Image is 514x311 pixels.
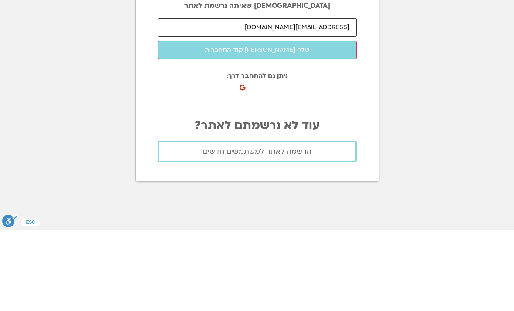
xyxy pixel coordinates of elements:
a: הרשמה לאתר למשתמשים חדשים [158,222,357,243]
span: הרשמה לאתר למשתמשים חדשים [203,228,311,236]
h2: כניסה למנוי שלך [158,62,357,70]
p: על מנת להתחבר לתודעה בריאה יש לרשום את כתובת [DEMOGRAPHIC_DATA] שאיתה נרשמת לאתר [158,75,357,90]
div: כניסה באמצעות חשבון Google. פתיחה בכרטיסייה חדשה [237,156,332,175]
button: שלח [PERSON_NAME] קוד התחברות [158,122,357,140]
p: עוד לא נרשמתם לאתר? [158,200,357,213]
input: האימייל איתו נרשמת לאתר [158,99,357,117]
